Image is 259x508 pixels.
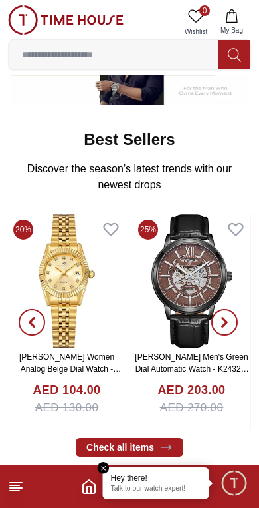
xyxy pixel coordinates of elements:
div: Hey there! [111,473,201,483]
p: Talk to our watch expert! [111,485,201,494]
a: Home [81,479,97,495]
img: Kenneth Scott Women Analog Beige Dial Watch - K22536-GBGC [8,214,126,348]
a: Check all items [76,438,183,457]
span: AED 130.00 [35,399,99,417]
span: 0 [199,5,210,16]
button: My Bag [213,5,251,39]
span: My Bag [215,25,248,35]
a: 0Wishlist [179,5,213,39]
span: AED 270.00 [160,399,224,417]
h4: AED 104.00 [33,381,100,399]
h4: AED 203.00 [157,381,225,399]
p: Discover the season’s latest trends with our newest drops [19,161,240,193]
span: 25% [138,220,158,240]
span: Wishlist [179,27,213,37]
div: Chat Widget [220,469,249,498]
a: [PERSON_NAME] Men's Green Dial Automatic Watch - K24323-BLBH [135,352,248,385]
img: Kenneth Scott Men's Green Dial Automatic Watch - K24323-BLBH [133,214,250,348]
a: [PERSON_NAME] Women Analog Beige Dial Watch - K22536-GBGC [19,352,121,385]
h2: Best Sellers [84,129,175,150]
em: Close tooltip [98,462,110,474]
img: ... [8,5,124,35]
